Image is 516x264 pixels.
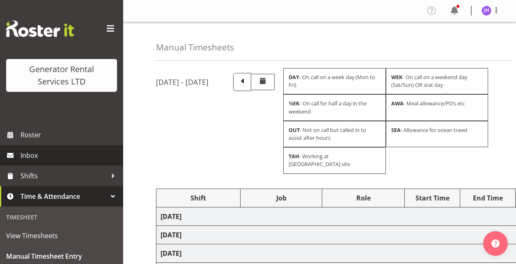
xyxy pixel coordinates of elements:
div: - On call for half a day in the weekend [283,94,386,121]
img: help-xxl-2.png [491,239,500,248]
span: Time & Attendance [21,190,107,203]
div: - On call on a week day (Mon to Fri) [283,68,386,94]
h4: Manual Timesheets [156,43,234,52]
strong: DAY [289,73,299,81]
div: - Working at [GEOGRAPHIC_DATA] site [283,147,386,173]
a: View Timesheets [2,225,121,246]
div: - Not on call but called in to assist after hours [283,121,386,147]
div: Timesheet [2,209,121,225]
div: Shift [161,193,236,203]
span: Shifts [21,170,107,182]
strong: ½EK [289,100,300,107]
span: Manual Timesheet Entry [6,250,117,262]
div: Role [326,193,400,203]
strong: SEA [391,126,401,134]
div: Start Time [409,193,456,203]
img: Rosterit website logo [6,20,74,37]
div: Generator Rental Services LTD [14,63,109,88]
div: - Meal allowance/PD’s etc [386,94,488,121]
h5: [DATE] - [DATE] [156,77,209,86]
strong: AWA [391,100,404,107]
strong: WEK [391,73,403,81]
div: - On call on a weekend day (Sat/Sun) OR stat day [386,68,488,94]
strong: TAH [289,152,299,160]
span: Inbox [21,149,119,162]
div: End Time [464,193,511,203]
div: - Allowance for ocean travel [386,121,488,147]
div: Job [245,193,317,203]
strong: OUT [289,126,300,134]
img: james-hilhorst5206.jpg [482,6,491,16]
span: View Timesheets [6,230,117,242]
span: Roster [21,129,119,141]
